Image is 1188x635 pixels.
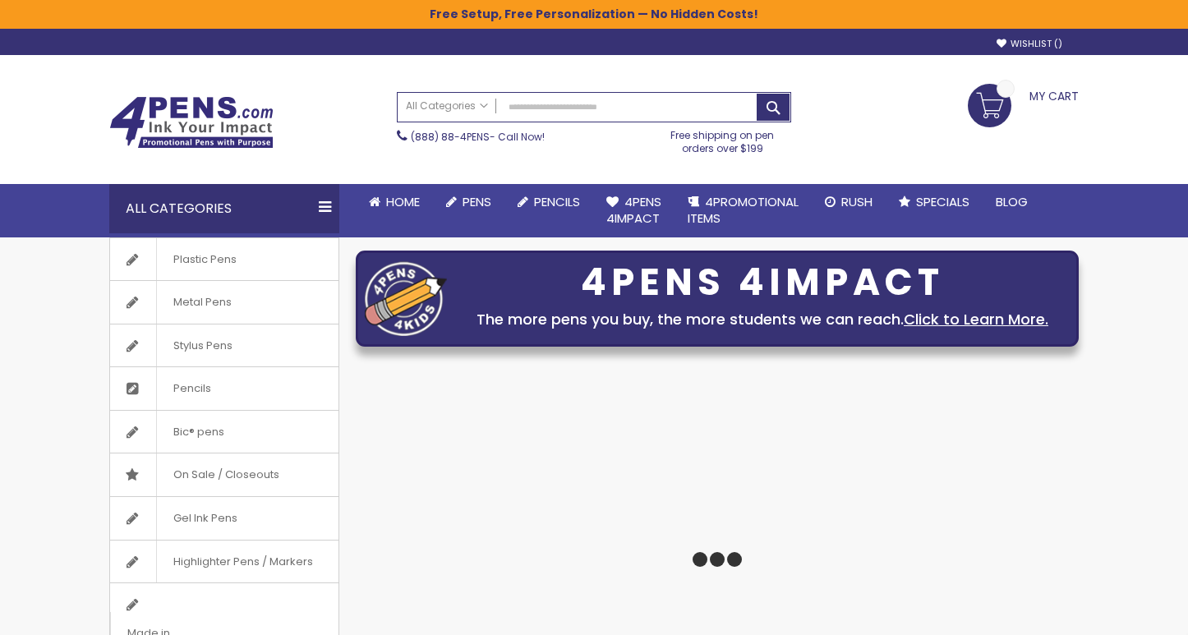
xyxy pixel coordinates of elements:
[411,130,545,144] span: - Call Now!
[156,453,296,496] span: On Sale / Closeouts
[455,265,1070,300] div: 4PENS 4IMPACT
[675,184,812,237] a: 4PROMOTIONALITEMS
[110,541,338,583] a: Highlighter Pens / Markers
[110,497,338,540] a: Gel Ink Pens
[606,193,661,227] span: 4Pens 4impact
[904,309,1048,329] a: Click to Learn More.
[156,324,249,367] span: Stylus Pens
[463,193,491,210] span: Pens
[110,367,338,410] a: Pencils
[455,308,1070,331] div: The more pens you buy, the more students we can reach.
[406,99,488,113] span: All Categories
[110,453,338,496] a: On Sale / Closeouts
[156,238,253,281] span: Plastic Pens
[156,541,329,583] span: Highlighter Pens / Markers
[156,281,248,324] span: Metal Pens
[110,411,338,453] a: Bic® pens
[688,193,799,227] span: 4PROMOTIONAL ITEMS
[504,184,593,220] a: Pencils
[983,184,1041,220] a: Blog
[812,184,886,220] a: Rush
[156,367,228,410] span: Pencils
[916,193,969,210] span: Specials
[110,281,338,324] a: Metal Pens
[997,38,1062,50] a: Wishlist
[356,184,433,220] a: Home
[841,193,873,210] span: Rush
[109,184,339,233] div: All Categories
[110,238,338,281] a: Plastic Pens
[654,122,792,155] div: Free shipping on pen orders over $199
[365,261,447,336] img: four_pen_logo.png
[110,324,338,367] a: Stylus Pens
[996,193,1028,210] span: Blog
[433,184,504,220] a: Pens
[593,184,675,237] a: 4Pens4impact
[386,193,420,210] span: Home
[398,93,496,120] a: All Categories
[886,184,983,220] a: Specials
[156,411,241,453] span: Bic® pens
[156,497,254,540] span: Gel Ink Pens
[534,193,580,210] span: Pencils
[411,130,490,144] a: (888) 88-4PENS
[109,96,274,149] img: 4Pens Custom Pens and Promotional Products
